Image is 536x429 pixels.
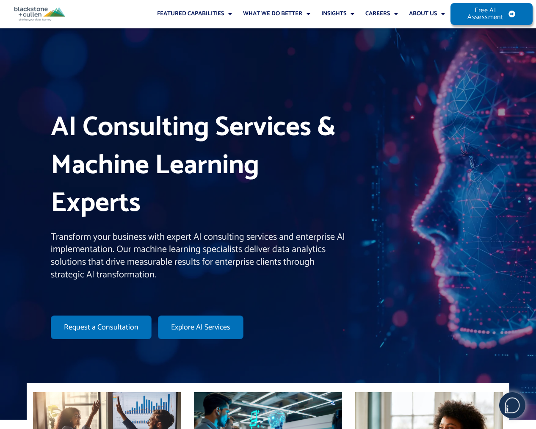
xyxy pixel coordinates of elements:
span: Free AI Assessment [467,7,503,21]
img: users%2F5SSOSaKfQqXq3cFEnIZRYMEs4ra2%2Fmedia%2Fimages%2F-Bulle%20blanche%20sans%20fond%20%2B%20ma... [500,393,525,418]
p: Transform your business with expert AI consulting services and enterprise AI implementation. Our ... [51,231,346,282]
span: Request a Consultation [64,324,138,331]
span: Explore AI Services [171,324,230,331]
h1: AI Consulting Services & Machine Learning Experts [51,109,346,223]
a: Explore AI Services [158,316,243,339]
a: Request a Consultation [51,316,152,339]
a: Free AI Assessment [450,3,532,25]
